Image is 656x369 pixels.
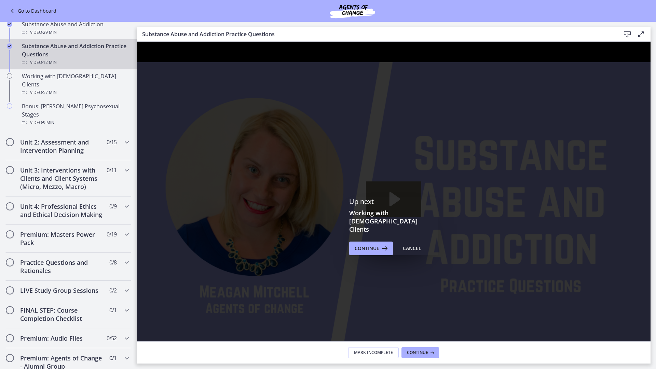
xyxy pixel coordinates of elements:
button: Continue [349,242,393,255]
div: Bonus: [PERSON_NAME] Psychosexual Stages [22,102,128,127]
span: 0 / 15 [107,138,117,146]
div: Substance Abuse and Addiction [22,20,128,37]
h2: Unit 4: Professional Ethics and Ethical Decision Making [20,202,104,219]
span: 0 / 2 [109,286,117,295]
span: 0 / 52 [107,334,117,342]
div: Video [22,58,128,67]
i: Completed [7,43,12,49]
h2: Unit 3: Interventions with Clients and Client Systems (Micro, Mezzo, Macro) [20,166,104,191]
span: Continue [407,350,428,355]
button: Mark Incomplete [348,347,399,358]
span: · 57 min [42,88,57,97]
span: · 29 min [42,28,57,37]
button: Show settings menu [478,315,496,330]
i: Completed [7,22,12,27]
span: 0 / 19 [107,230,117,238]
h2: LIVE Study Group Sessions [20,286,104,295]
span: Continue [355,244,379,252]
span: 0 / 9 [109,202,117,210]
a: Go to Dashboard [8,7,56,15]
span: Mark Incomplete [354,350,393,355]
div: Playbar [42,315,456,330]
div: Substance Abuse and Addiction Practice Questions [22,42,128,67]
h2: Unit 2: Assessment and Intervention Planning [20,138,104,154]
div: Video [22,28,128,37]
span: 0 / 11 [107,166,117,174]
img: Agents of Change [311,3,393,19]
p: Up next [349,197,438,206]
span: · 9 min [42,119,54,127]
span: · 12 min [42,58,57,67]
button: Play Video: cbe21fpt4o1cl02sibo0.mp4 [229,140,285,175]
h3: Working with [DEMOGRAPHIC_DATA] Clients [349,209,438,233]
div: Video [22,119,128,127]
h2: Premium: Audio Files [20,334,104,342]
button: Unfullscreen [496,315,514,330]
button: Mute [461,315,478,330]
h3: Substance Abuse and Addiction Practice Questions [142,30,610,38]
button: Cancel [397,242,427,255]
span: 0 / 8 [109,258,117,266]
span: 0 / 1 [109,354,117,362]
div: Video [22,88,128,97]
button: Continue [401,347,439,358]
div: Cancel [403,244,421,252]
div: Working with [DEMOGRAPHIC_DATA] Clients [22,72,128,97]
h2: FINAL STEP: Course Completion Checklist [20,306,104,323]
h2: Practice Questions and Rationales [20,258,104,275]
span: 0 / 1 [109,306,117,314]
h2: Premium: Masters Power Pack [20,230,104,247]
